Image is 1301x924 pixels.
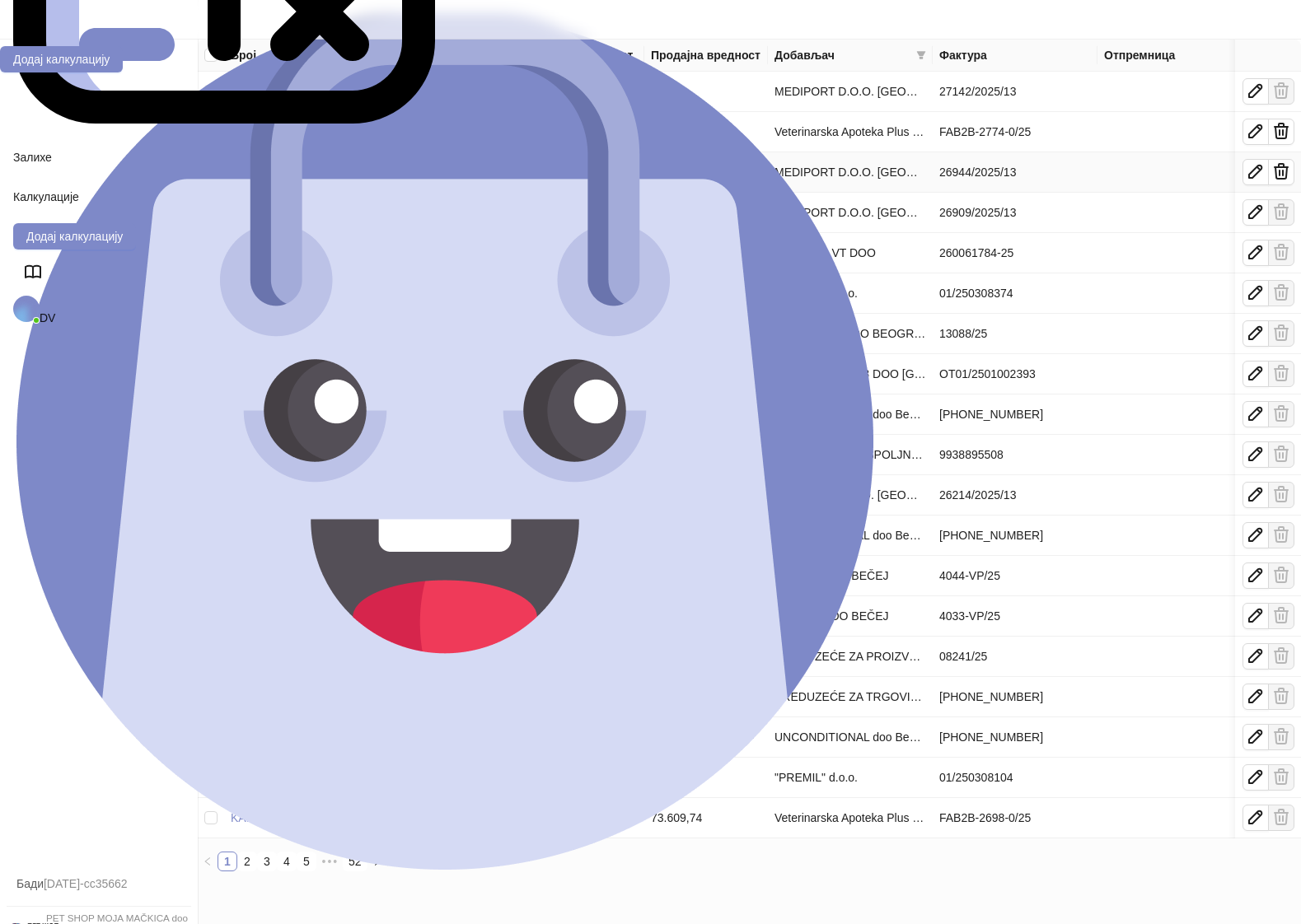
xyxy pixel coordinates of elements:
td: FAB2B-2698-0/25 [933,798,1097,838]
td: 25-300-008481 [933,677,1097,717]
span: Бади [16,877,44,890]
td: 9938895508 [933,435,1097,475]
img: Logo [16,13,873,870]
button: Додај калкулацију [13,223,136,250]
td: 25-3000-010289 [933,516,1097,556]
td: 26214/2025/13 [933,475,1097,516]
td: 25-3000-010479 [933,394,1097,435]
div: Залихе [13,138,1288,177]
td: 25-3000-010115 [933,717,1097,758]
span: [DATE]-cc35662 [44,877,128,890]
td: OT01/2501002393 [933,354,1097,394]
td: 4044-VP/25 [933,556,1097,596]
td: 08241/25 [933,637,1097,677]
td: 01/250308104 [933,758,1097,798]
span: DV [40,311,55,324]
td: 4033-VP/25 [933,596,1097,637]
div: Калкулације [13,177,1288,217]
a: Документација [20,263,46,289]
